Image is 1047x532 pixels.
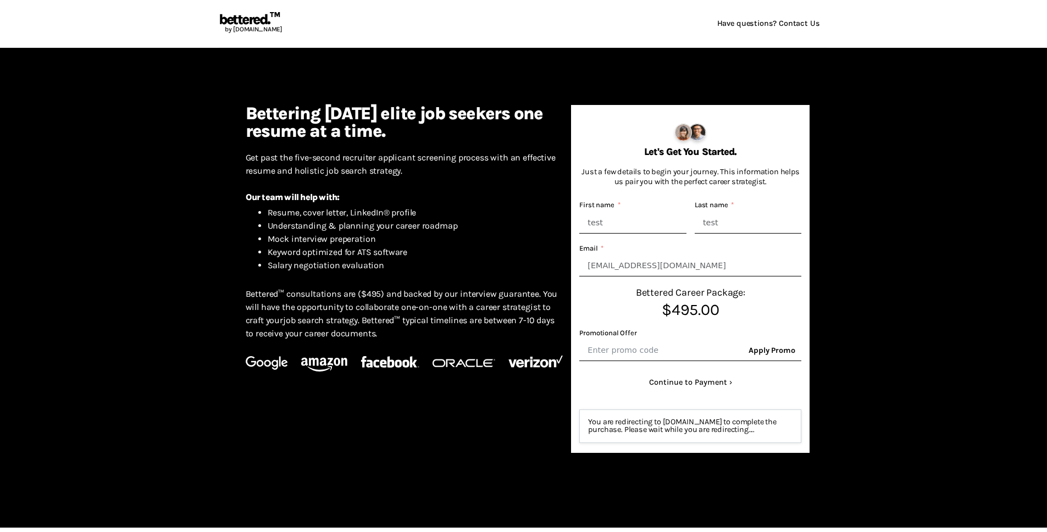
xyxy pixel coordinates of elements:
strong: Our team will help with: [246,192,340,202]
li: Understanding & planning your career roadmap [268,219,563,232]
p: Just a few details to begin your journey. This information helps us pair you with the perfect car... [579,161,801,193]
span: $495.00 [579,302,801,318]
h4: Bettering [DATE] elite job seekers one resume at a time. [246,105,563,140]
p: Get past the five-second recruiter applicant screening process with an effective resume and holis... [246,145,563,184]
li: Resume, cover letter, LinkedIn® profile [268,206,563,219]
input: John [579,212,686,234]
input: Smith [695,212,802,234]
div: You are redirecting to [DOMAIN_NAME] to complete the purchase. Please wait while you are redirect... [579,409,801,443]
li: Mock interview preperation [268,232,563,246]
button: Continue to Payment [579,372,801,393]
a: bettered.™by [DOMAIN_NAME] [219,13,282,34]
h6: Let's Get You Started. [579,147,801,157]
span: by [DOMAIN_NAME] [219,25,282,33]
li: Salary negotiation evaluation [268,259,563,272]
li: Keyword optimized for ATS software [268,246,563,259]
input: Promotional Offer [579,340,742,361]
span: Bettered Career Package: [579,287,801,302]
input: Email [579,255,801,276]
span: Apply Promo [742,340,801,361]
a: Have questions? Contact Us [708,13,829,34]
label: First name [579,202,620,209]
p: Bettered™ consultations are ($495) and backed by our interview guarantee. You will have the oppor... [246,281,563,347]
label: Email [579,245,603,252]
label: Promotional Offer [579,330,636,337]
label: Last name [695,202,734,209]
